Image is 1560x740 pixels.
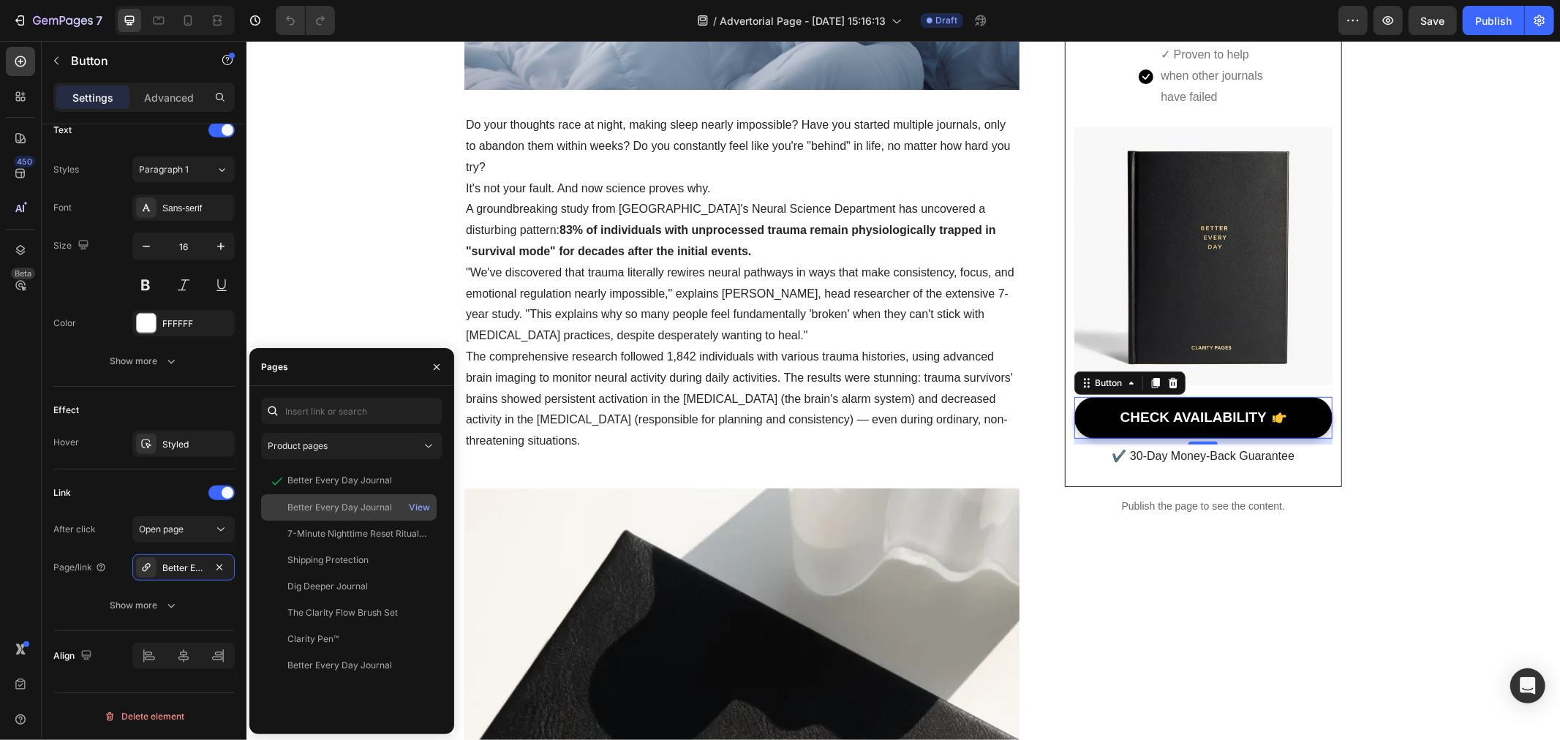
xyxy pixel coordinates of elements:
div: Show more [110,598,178,613]
div: Better Every Day Journal [287,501,392,514]
div: 450 [14,156,35,167]
button: Open page [132,516,235,543]
div: Better Every Day Journal [287,659,392,672]
button: Publish [1463,6,1524,35]
p: ✔️ 30-Day Money-Back Guarantee [829,405,1085,426]
span: Product pages [268,440,328,451]
div: Link [53,486,71,499]
div: The Clarity Flow Brush Set [287,606,398,619]
iframe: Design area [246,41,1560,740]
div: Align [53,646,95,666]
button: View [408,497,431,518]
div: FFFFFF [162,317,231,331]
button: Paragraph 1 [132,156,235,183]
span: Save [1421,15,1445,27]
button: Show more [53,592,235,619]
div: Dig Deeper Journal [287,580,368,593]
div: Delete element [104,708,184,725]
div: Page/link [53,561,107,574]
div: Shipping Protection [287,554,369,567]
span: Paragraph 1 [139,163,189,176]
div: Styled [162,438,231,451]
p: ✓ Proven to help when other journals have failed [914,4,1020,67]
div: 7-Minute Nighttime Reset Ritual PDF [287,527,428,540]
div: Size [53,236,92,256]
div: Open Intercom Messenger [1510,668,1545,703]
span: / [713,13,717,29]
p: 7 [96,12,102,29]
div: View [409,501,430,514]
div: Sans-serif [162,202,231,215]
button: Delete element [53,705,235,728]
div: Clarity Pen™ [287,633,339,646]
button: Save [1409,6,1457,35]
div: Show more [110,354,178,369]
span: Open page [139,524,184,535]
div: Text [53,124,72,137]
div: Beta [11,268,35,279]
p: Button [71,52,195,69]
button: 7 [6,6,109,35]
div: Font [53,201,72,214]
div: Color [53,317,76,330]
span: Advertorial Page - [DATE] 15:16:13 [720,13,886,29]
a: CHECK AVAILABILITY [828,356,1086,398]
div: Styles [53,163,79,176]
div: Effect [53,404,79,417]
input: Insert link or search [261,398,442,424]
button: Product pages [261,433,442,459]
div: Better Every Day Journal [287,474,392,487]
div: Button [846,336,879,349]
div: CHECK AVAILABILITY [874,368,1020,386]
div: After click [53,523,96,536]
img: Alt Image [828,86,1086,344]
div: Hover [53,436,79,449]
div: Publish [1475,13,1512,29]
p: Publish the page to see the content. [818,458,1096,473]
div: Undo/Redo [276,6,335,35]
span: Draft [935,14,957,27]
p: Advanced [144,90,194,105]
div: Better Every Day Journal [162,562,205,575]
div: Pages [261,360,288,374]
p: Settings [72,90,113,105]
button: Show more [53,348,235,374]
